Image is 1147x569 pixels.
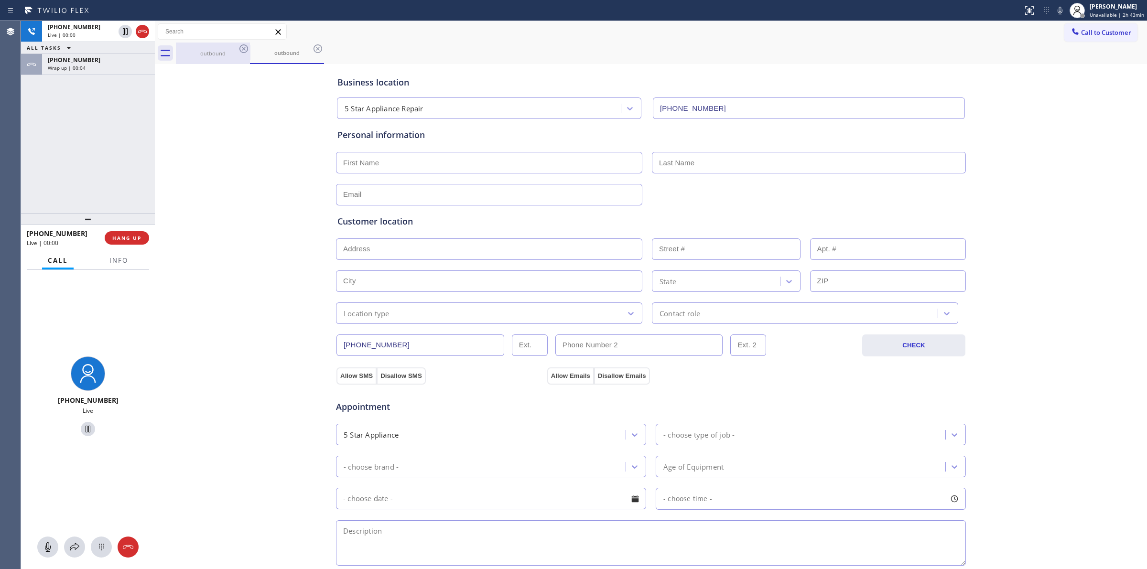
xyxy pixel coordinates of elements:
[1064,23,1137,42] button: Call to Customer
[336,184,642,205] input: Email
[42,251,74,270] button: Call
[48,56,100,64] span: [PHONE_NUMBER]
[105,231,149,245] button: HANG UP
[660,276,676,287] div: State
[48,23,100,31] span: [PHONE_NUMBER]
[337,76,964,89] div: Business location
[345,103,423,114] div: 5 Star Appliance Repair
[251,49,323,56] div: outbound
[1081,28,1131,37] span: Call to Customer
[336,334,504,356] input: Phone Number
[1090,11,1144,18] span: Unavailable | 2h 43min
[83,407,93,415] span: Live
[344,429,399,440] div: 5 Star Appliance
[21,42,80,54] button: ALL TASKS
[652,152,966,173] input: Last Name
[118,537,139,558] button: Hang up
[547,367,594,385] button: Allow Emails
[512,334,548,356] input: Ext.
[58,396,119,405] span: [PHONE_NUMBER]
[1053,4,1067,17] button: Mute
[810,238,966,260] input: Apt. #
[336,152,642,173] input: First Name
[27,239,58,247] span: Live | 00:00
[337,129,964,141] div: Personal information
[119,25,132,38] button: Hold Customer
[336,488,646,509] input: - choose date -
[652,238,801,260] input: Street #
[336,270,642,292] input: City
[377,367,426,385] button: Disallow SMS
[663,461,724,472] div: Age of Equipment
[81,422,95,436] button: Hold Customer
[104,251,134,270] button: Info
[136,25,149,38] button: Hang up
[177,50,249,57] div: outbound
[660,308,700,319] div: Contact role
[663,429,735,440] div: - choose type of job -
[37,537,58,558] button: Mute
[158,24,286,39] input: Search
[91,537,112,558] button: Open dialpad
[555,334,723,356] input: Phone Number 2
[344,308,390,319] div: Location type
[1090,2,1144,11] div: [PERSON_NAME]
[109,256,128,265] span: Info
[344,461,399,472] div: - choose brand -
[48,256,68,265] span: Call
[112,235,141,241] span: HANG UP
[336,400,545,413] span: Appointment
[27,44,61,51] span: ALL TASKS
[337,215,964,228] div: Customer location
[64,537,85,558] button: Open directory
[48,32,76,38] span: Live | 00:00
[594,367,650,385] button: Disallow Emails
[730,334,766,356] input: Ext. 2
[336,238,642,260] input: Address
[48,64,86,71] span: Wrap up | 00:04
[27,229,87,238] span: [PHONE_NUMBER]
[336,367,377,385] button: Allow SMS
[862,334,965,356] button: CHECK
[653,97,965,119] input: Phone Number
[810,270,966,292] input: ZIP
[663,494,712,503] span: - choose time -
